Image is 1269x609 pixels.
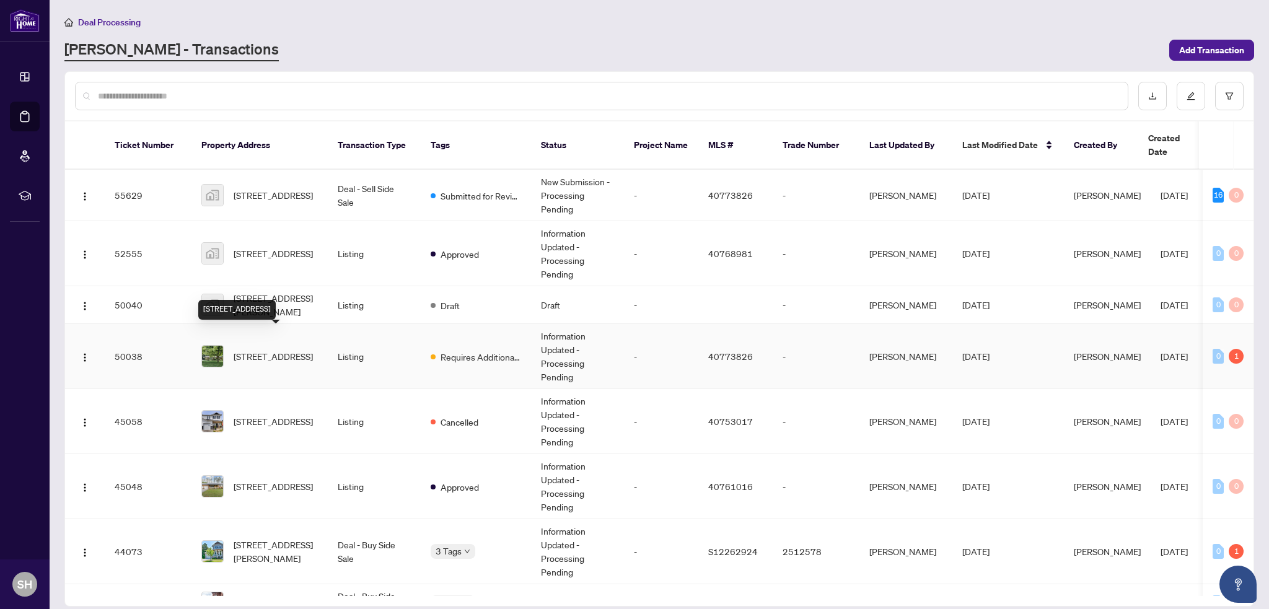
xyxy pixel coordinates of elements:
[531,454,624,519] td: Information Updated - Processing Pending
[1187,92,1195,100] span: edit
[80,418,90,427] img: Logo
[859,121,952,170] th: Last Updated By
[80,548,90,558] img: Logo
[1225,92,1234,100] span: filter
[421,121,531,170] th: Tags
[624,221,698,286] td: -
[624,170,698,221] td: -
[234,188,313,202] span: [STREET_ADDRESS]
[962,351,990,362] span: [DATE]
[202,541,223,562] img: thumbnail-img
[708,190,753,201] span: 40773826
[1177,82,1205,110] button: edit
[1161,248,1188,259] span: [DATE]
[962,248,990,259] span: [DATE]
[773,221,859,286] td: -
[1229,349,1244,364] div: 1
[1074,546,1141,557] span: [PERSON_NAME]
[531,519,624,584] td: Information Updated - Processing Pending
[708,416,753,427] span: 40753017
[1074,351,1141,362] span: [PERSON_NAME]
[105,519,191,584] td: 44073
[202,411,223,432] img: thumbnail-img
[234,291,318,318] span: [STREET_ADDRESS][PERSON_NAME]
[202,185,223,206] img: thumbnail-img
[17,576,32,593] span: SH
[1161,546,1188,557] span: [DATE]
[1213,349,1224,364] div: 0
[75,541,95,561] button: Logo
[202,243,223,264] img: thumbnail-img
[962,190,990,201] span: [DATE]
[531,121,624,170] th: Status
[1074,299,1141,310] span: [PERSON_NAME]
[859,389,952,454] td: [PERSON_NAME]
[234,247,313,260] span: [STREET_ADDRESS]
[1161,299,1188,310] span: [DATE]
[859,519,952,584] td: [PERSON_NAME]
[1213,188,1224,203] div: 16
[328,324,421,389] td: Listing
[64,39,279,61] a: [PERSON_NAME] - Transactions
[1138,82,1167,110] button: download
[64,18,73,27] span: home
[962,299,990,310] span: [DATE]
[1074,190,1141,201] span: [PERSON_NAME]
[105,221,191,286] td: 52555
[105,121,191,170] th: Ticket Number
[328,454,421,519] td: Listing
[105,389,191,454] td: 45058
[328,389,421,454] td: Listing
[191,121,328,170] th: Property Address
[624,389,698,454] td: -
[531,324,624,389] td: Information Updated - Processing Pending
[624,121,698,170] th: Project Name
[10,9,40,32] img: logo
[962,416,990,427] span: [DATE]
[773,454,859,519] td: -
[624,519,698,584] td: -
[441,247,479,261] span: Approved
[962,481,990,492] span: [DATE]
[441,189,521,203] span: Submitted for Review
[80,250,90,260] img: Logo
[624,324,698,389] td: -
[1064,121,1138,170] th: Created By
[234,414,313,428] span: [STREET_ADDRESS]
[75,346,95,366] button: Logo
[962,138,1038,152] span: Last Modified Date
[773,519,859,584] td: 2512578
[441,415,478,429] span: Cancelled
[1161,416,1188,427] span: [DATE]
[1229,297,1244,312] div: 0
[105,454,191,519] td: 45048
[1161,190,1188,201] span: [DATE]
[773,286,859,324] td: -
[1215,82,1244,110] button: filter
[531,389,624,454] td: Information Updated - Processing Pending
[1074,481,1141,492] span: [PERSON_NAME]
[1138,121,1225,170] th: Created Date
[708,546,758,557] span: S12262924
[464,548,470,554] span: down
[708,248,753,259] span: 40768981
[234,349,313,363] span: [STREET_ADDRESS]
[1148,131,1200,159] span: Created Date
[773,324,859,389] td: -
[1213,246,1224,261] div: 0
[952,121,1064,170] th: Last Modified Date
[1219,566,1257,603] button: Open asap
[773,170,859,221] td: -
[1169,40,1254,61] button: Add Transaction
[708,481,753,492] span: 40761016
[328,121,421,170] th: Transaction Type
[773,121,859,170] th: Trade Number
[1229,246,1244,261] div: 0
[531,170,624,221] td: New Submission - Processing Pending
[1213,297,1224,312] div: 0
[75,185,95,205] button: Logo
[78,17,141,28] span: Deal Processing
[859,221,952,286] td: [PERSON_NAME]
[328,170,421,221] td: Deal - Sell Side Sale
[80,353,90,362] img: Logo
